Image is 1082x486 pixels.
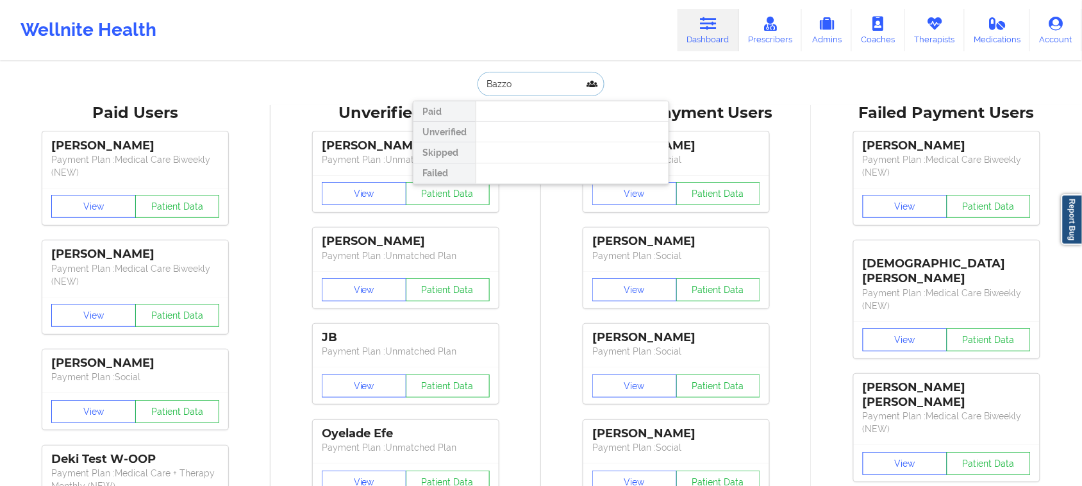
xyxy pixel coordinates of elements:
[135,195,220,218] button: Patient Data
[863,247,1031,286] div: [DEMOGRAPHIC_DATA][PERSON_NAME]
[592,441,760,454] p: Payment Plan : Social
[592,278,677,301] button: View
[592,345,760,358] p: Payment Plan : Social
[322,249,490,262] p: Payment Plan : Unmatched Plan
[863,195,947,218] button: View
[863,328,947,351] button: View
[51,452,219,467] div: Deki Test W-OOP
[406,278,490,301] button: Patient Data
[413,163,476,184] div: Failed
[820,103,1073,123] div: Failed Payment Users
[863,410,1031,435] p: Payment Plan : Medical Care Biweekly (NEW)
[863,153,1031,179] p: Payment Plan : Medical Care Biweekly (NEW)
[592,374,677,398] button: View
[947,452,1031,475] button: Patient Data
[51,400,136,423] button: View
[322,234,490,249] div: [PERSON_NAME]
[51,262,219,288] p: Payment Plan : Medical Care Biweekly (NEW)
[676,374,761,398] button: Patient Data
[739,9,803,51] a: Prescribers
[852,9,905,51] a: Coaches
[51,247,219,262] div: [PERSON_NAME]
[592,249,760,262] p: Payment Plan : Social
[279,103,532,123] div: Unverified Users
[51,138,219,153] div: [PERSON_NAME]
[322,345,490,358] p: Payment Plan : Unmatched Plan
[322,182,406,205] button: View
[676,278,761,301] button: Patient Data
[550,103,803,123] div: Skipped Payment Users
[322,278,406,301] button: View
[413,122,476,142] div: Unverified
[592,153,760,166] p: Payment Plan : Social
[863,138,1031,153] div: [PERSON_NAME]
[322,153,490,166] p: Payment Plan : Unmatched Plan
[905,9,965,51] a: Therapists
[947,195,1031,218] button: Patient Data
[965,9,1031,51] a: Medications
[413,142,476,163] div: Skipped
[51,153,219,179] p: Payment Plan : Medical Care Biweekly (NEW)
[802,9,852,51] a: Admins
[322,330,490,345] div: JB
[51,371,219,383] p: Payment Plan : Social
[135,400,220,423] button: Patient Data
[592,182,677,205] button: View
[947,328,1031,351] button: Patient Data
[322,374,406,398] button: View
[51,304,136,327] button: View
[406,182,490,205] button: Patient Data
[1061,194,1082,245] a: Report Bug
[592,234,760,249] div: [PERSON_NAME]
[678,9,739,51] a: Dashboard
[863,287,1031,312] p: Payment Plan : Medical Care Biweekly (NEW)
[1030,9,1082,51] a: Account
[863,380,1031,410] div: [PERSON_NAME] [PERSON_NAME]
[592,138,760,153] div: [PERSON_NAME]
[592,330,760,345] div: [PERSON_NAME]
[406,374,490,398] button: Patient Data
[592,426,760,441] div: [PERSON_NAME]
[322,441,490,454] p: Payment Plan : Unmatched Plan
[51,356,219,371] div: [PERSON_NAME]
[413,101,476,122] div: Paid
[322,138,490,153] div: [PERSON_NAME]
[51,195,136,218] button: View
[863,452,947,475] button: View
[135,304,220,327] button: Patient Data
[9,103,262,123] div: Paid Users
[676,182,761,205] button: Patient Data
[322,426,490,441] div: Oyelade Efe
